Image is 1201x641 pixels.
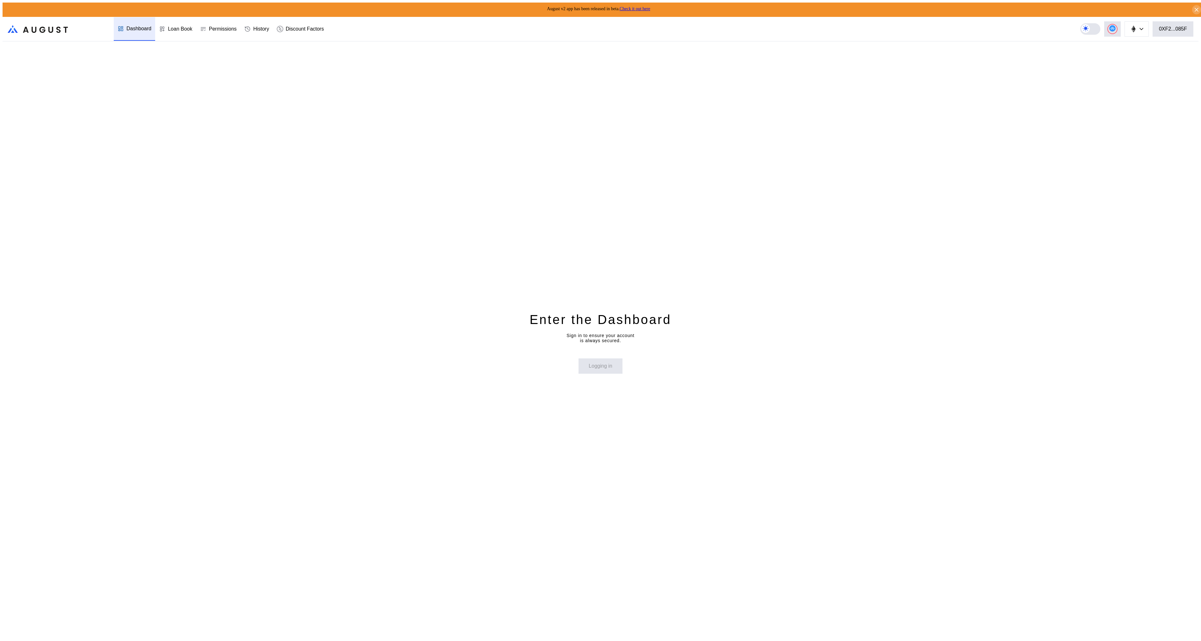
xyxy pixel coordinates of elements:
[566,333,634,343] div: Sign in to ensure your account is always secured.
[209,26,237,32] div: Permissions
[1125,21,1149,37] button: chain logo
[547,6,650,11] span: August v2 app has been released in beta.
[579,358,622,374] button: Logging in
[620,6,650,11] a: Check it out here
[286,26,324,32] div: Discount Factors
[241,17,273,41] a: History
[196,17,241,41] a: Permissions
[155,17,196,41] a: Loan Book
[126,26,151,32] div: Dashboard
[1159,26,1187,32] div: 0XF2...085F
[114,17,155,41] a: Dashboard
[1153,21,1193,37] button: 0XF2...085F
[253,26,269,32] div: History
[529,311,671,328] div: Enter the Dashboard
[1130,25,1137,32] img: chain logo
[273,17,328,41] a: Discount Factors
[168,26,192,32] div: Loan Book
